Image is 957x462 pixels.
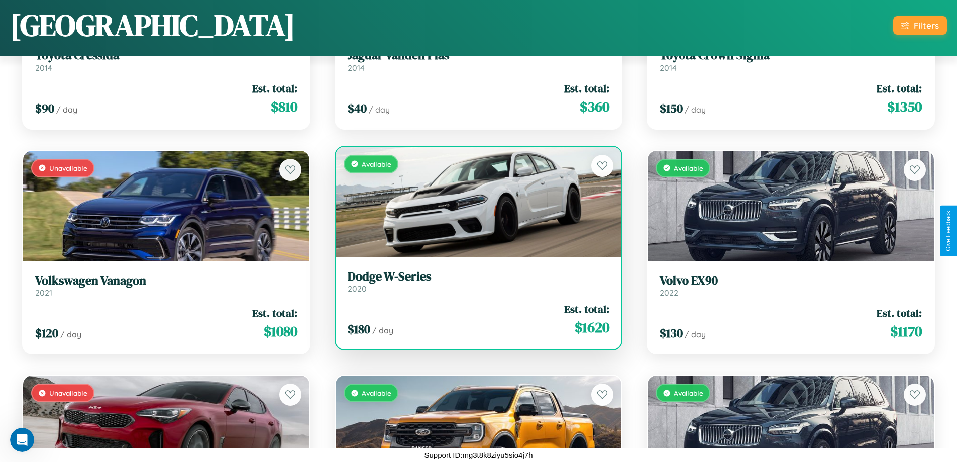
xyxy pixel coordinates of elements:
span: 2020 [348,284,367,294]
div: Give Feedback [945,211,952,251]
span: $ 1620 [575,317,609,337]
span: $ 1350 [887,97,922,117]
span: $ 810 [271,97,297,117]
span: / day [685,329,706,339]
span: Est. total: [252,81,297,96]
h3: Toyota Crown Signia [660,48,922,63]
span: Est. total: [877,306,922,320]
a: Jaguar Vanden Plas2014 [348,48,610,73]
span: 2022 [660,288,678,298]
button: Filters [893,16,947,35]
span: 2021 [35,288,52,298]
h3: Volvo EX90 [660,273,922,288]
span: $ 360 [580,97,609,117]
span: $ 150 [660,100,683,117]
span: $ 1170 [890,321,922,341]
span: Available [674,389,703,397]
h1: [GEOGRAPHIC_DATA] [10,5,295,46]
span: Est. total: [252,306,297,320]
span: 2014 [348,63,365,73]
span: $ 130 [660,325,683,341]
a: Toyota Cressida2014 [35,48,297,73]
span: / day [56,105,77,115]
span: $ 120 [35,325,58,341]
h3: Toyota Cressida [35,48,297,63]
span: Available [362,389,391,397]
h3: Dodge W-Series [348,269,610,284]
span: $ 90 [35,100,54,117]
h3: Volkswagen Vanagon [35,273,297,288]
span: $ 40 [348,100,367,117]
iframe: Intercom live chat [10,428,34,452]
a: Volkswagen Vanagon2021 [35,273,297,298]
p: Support ID: mg3t8k8ziyu5sio4j7h [424,448,533,462]
span: Available [674,164,703,172]
h3: Jaguar Vanden Plas [348,48,610,63]
a: Volvo EX902022 [660,273,922,298]
span: 2014 [35,63,52,73]
span: 2014 [660,63,677,73]
span: Unavailable [49,389,87,397]
span: Available [362,160,391,168]
span: $ 1080 [264,321,297,341]
a: Dodge W-Series2020 [348,269,610,294]
span: Unavailable [49,164,87,172]
span: Est. total: [877,81,922,96]
div: Filters [914,20,939,31]
span: / day [685,105,706,115]
span: Est. total: [564,81,609,96]
span: / day [369,105,390,115]
a: Toyota Crown Signia2014 [660,48,922,73]
span: / day [372,325,393,335]
span: / day [60,329,81,339]
span: $ 180 [348,321,370,337]
span: Est. total: [564,302,609,316]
